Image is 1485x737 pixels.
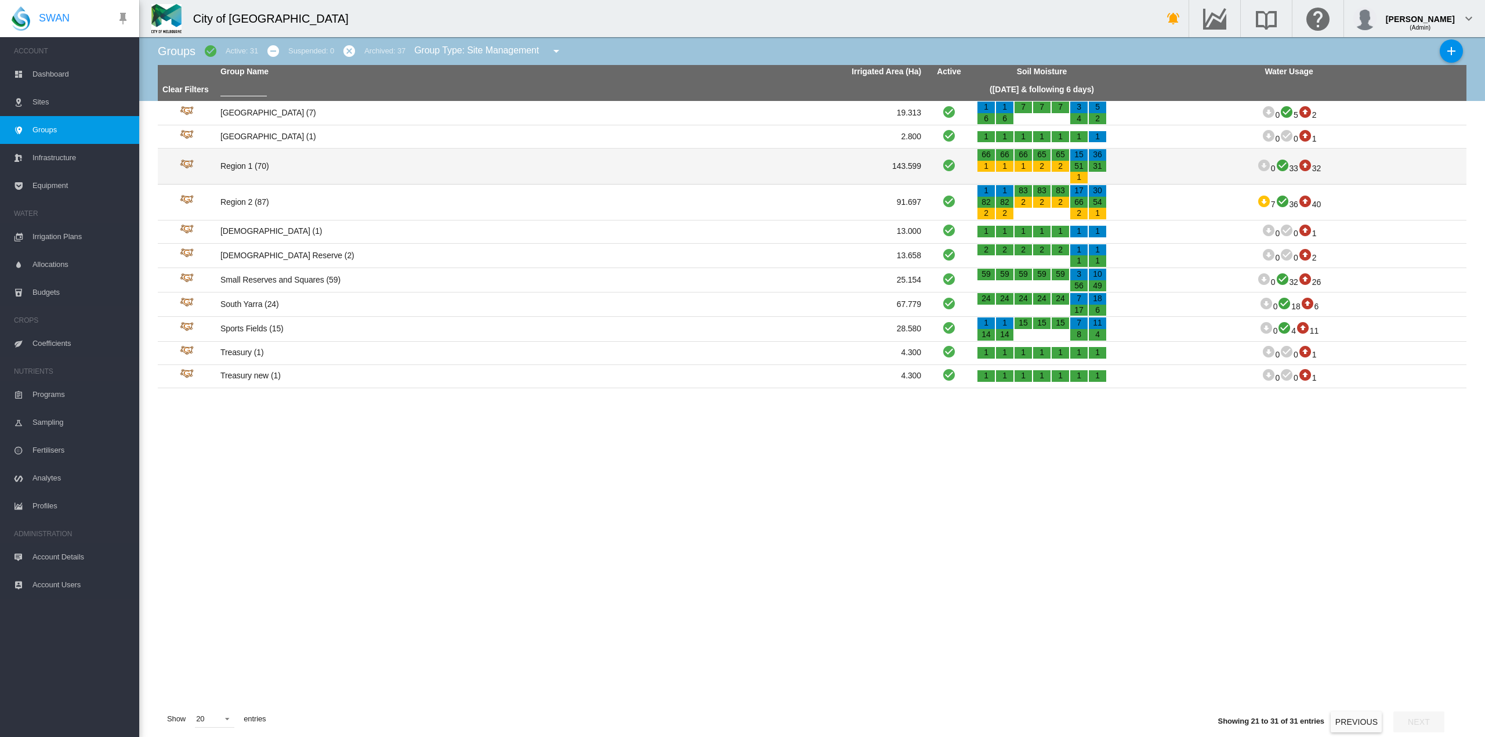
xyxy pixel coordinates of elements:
md-icon: icon-pin [116,12,130,26]
div: 8 [1070,329,1088,341]
div: 83 [1033,185,1051,197]
div: 17 [1070,185,1088,197]
div: 2 [977,244,995,256]
span: 91.697 [897,197,921,207]
div: 1 [996,102,1013,113]
img: 4.svg [180,130,194,144]
span: Water Usage [1265,67,1313,76]
span: Analytes [32,464,130,492]
div: 1 [1070,131,1088,143]
span: CROPS [14,311,130,330]
div: Archived: 37 [364,46,405,56]
div: 59 [996,269,1013,280]
td: South Yarra (24) [216,292,571,316]
div: 1 [996,317,1013,329]
td: [DEMOGRAPHIC_DATA] Reserve (2) [216,244,571,268]
span: 13.000 [897,226,921,236]
span: Sites [32,88,130,116]
div: 1 [996,347,1013,359]
span: 67.779 [897,299,921,309]
div: 7 [1033,102,1051,113]
i: Active [942,367,956,382]
span: 0 0 1 [1262,350,1317,359]
th: Group Name [216,65,571,79]
div: 1 [977,370,995,382]
md-icon: Click here for help [1304,12,1332,26]
div: 6 [977,113,995,125]
div: 1 [1015,347,1032,359]
div: 1 [977,131,995,143]
div: 59 [1052,269,1069,280]
div: 51 [1070,161,1088,172]
div: 6 [996,113,1013,125]
span: ADMINISTRATION [14,525,130,543]
img: 4.svg [180,160,194,174]
span: Coefficients [32,330,130,357]
div: 1 [1033,347,1051,359]
img: 4.svg [180,346,194,360]
div: 1 [1070,244,1088,256]
div: 1 [996,226,1013,237]
div: 7 [1070,317,1088,329]
div: 15 [1052,317,1069,329]
div: 2 [1033,244,1051,256]
td: Small Reserves and Squares (59) [216,268,571,292]
div: 1 [1052,226,1069,237]
div: 14 [996,329,1013,341]
span: Showing 21 to 31 of 31 entries [1218,717,1324,725]
div: 2 [996,244,1013,256]
div: 56 [1070,280,1088,292]
img: profile.jpg [1353,7,1377,30]
span: Programs [32,381,130,409]
div: 5 [1089,102,1106,113]
tr: Group Id: 10336 Small Reserves and Squares (59) 25.154 Active 59 59 59 59 59 3 56 10 49 03226 [158,268,1466,292]
button: icon-minus-circle [262,39,285,63]
td: Region 2 (87) [216,185,571,220]
span: Infrastructure [32,144,130,172]
div: 24 [977,293,995,305]
td: Group Id: 27261 [158,221,216,243]
div: 1 [977,347,995,359]
td: [DEMOGRAPHIC_DATA] (1) [216,221,571,243]
span: Fertilisers [32,436,130,464]
i: Active [942,272,956,286]
div: 14 [977,329,995,341]
div: 4 [1089,329,1106,341]
td: [GEOGRAPHIC_DATA] (1) [216,125,571,148]
i: Active [942,194,956,208]
div: 36 [1089,149,1106,161]
div: 1 [1070,172,1088,183]
i: Active [942,158,956,172]
span: Soil Moisture [1017,67,1067,76]
span: NUTRIENTS [14,362,130,381]
img: 4.svg [180,106,194,120]
i: Active [942,344,956,359]
span: 0 5 2 [1262,110,1317,120]
span: SWAN [39,11,70,26]
tr: Group Id: 10266 Treasury (1) 4.300 Active 1 1 1 1 1 1 1 001 [158,342,1466,365]
span: 0 32 26 [1257,277,1321,287]
div: 1 [977,317,995,329]
div: 1 [1070,347,1088,359]
div: 2 [1052,197,1069,208]
div: 1 [1070,370,1088,382]
div: 66 [996,149,1013,161]
div: 59 [977,269,995,280]
div: 65 [1052,149,1069,161]
span: 7 36 40 [1257,200,1321,209]
div: Active: 31 [226,46,258,56]
div: 2 [996,208,1013,219]
div: 1 [1089,244,1106,256]
tr: Group Id: 10335 Sports Fields (15) 28.580 Active 1 14 1 14 15 15 15 7 8 11 4 0411 [158,317,1466,341]
button: Previous [1331,711,1382,732]
span: 19.313 [897,108,921,117]
div: 1 [996,370,1013,382]
div: 2 [1015,244,1032,256]
td: [GEOGRAPHIC_DATA] (7) [216,101,571,125]
tr: Group Id: 4833 Region 1 (70) 143.599 Active 66 1 66 1 66 1 65 2 65 2 15 51 1 36 31 03332 [158,149,1466,185]
div: 10 [1089,269,1106,280]
tr: Group Id: 27261 [DEMOGRAPHIC_DATA] (1) 13.000 Active 1 1 1 1 1 1 1 001 [158,221,1466,244]
span: 0 33 32 [1257,164,1321,173]
td: Group Id: 26546 [158,292,216,316]
div: 1 [1089,255,1106,267]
